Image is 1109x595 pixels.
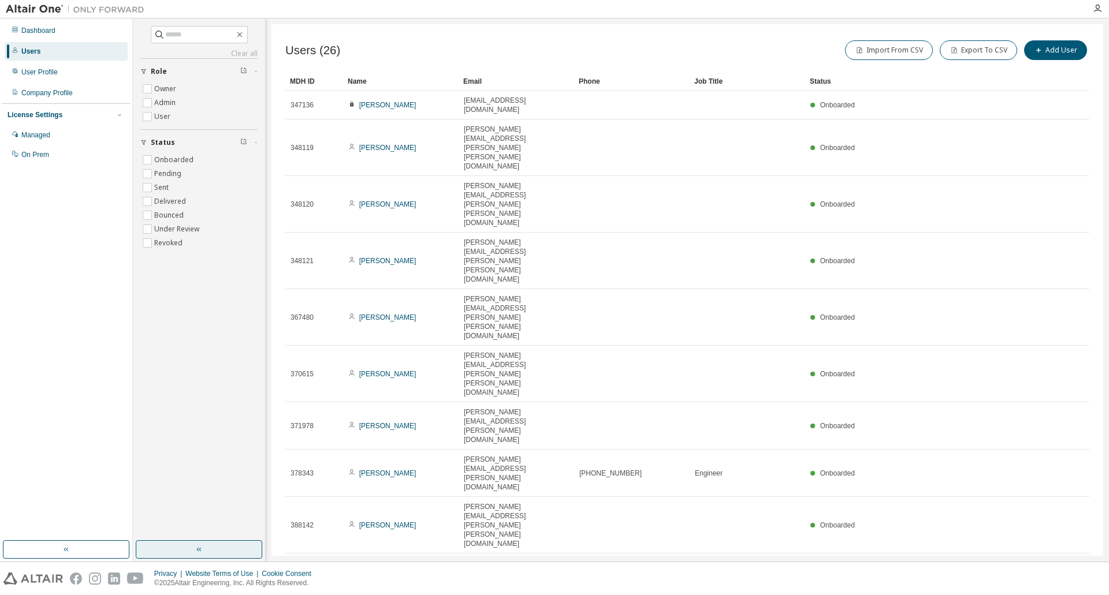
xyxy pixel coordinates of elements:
a: [PERSON_NAME] [359,200,416,208]
div: Privacy [154,569,185,578]
div: Name [348,72,454,91]
span: [PERSON_NAME][EMAIL_ADDRESS][PERSON_NAME][PERSON_NAME][DOMAIN_NAME] [464,238,569,284]
div: Cookie Consent [262,569,318,578]
div: License Settings [8,110,62,119]
button: Role [140,59,258,84]
div: Email [463,72,570,91]
a: [PERSON_NAME] [359,521,416,529]
div: Dashboard [21,26,55,35]
span: 371978 [291,421,314,431]
span: 348119 [291,143,314,152]
span: Onboarded [820,370,855,378]
div: On Prem [21,150,49,159]
label: Revoked [154,236,185,250]
span: Users (26) [285,44,340,57]
span: [PERSON_NAME][EMAIL_ADDRESS][PERSON_NAME][DOMAIN_NAME] [464,455,569,492]
button: Import From CSV [845,40,933,60]
button: Status [140,130,258,155]
span: [EMAIL_ADDRESS][DOMAIN_NAME] [464,96,569,114]
span: [PERSON_NAME][EMAIL_ADDRESS][PERSON_NAME][PERSON_NAME][DOMAIN_NAME] [464,294,569,340]
span: Onboarded [820,144,855,152]
div: Website Terms of Use [185,569,262,578]
span: [PHONE_NUMBER] [579,469,642,478]
div: Company Profile [21,88,73,98]
div: Users [21,47,40,56]
label: Delivered [154,194,188,208]
a: [PERSON_NAME] [359,469,416,477]
label: Sent [154,181,171,194]
label: Onboarded [154,153,196,167]
span: Onboarded [820,469,855,477]
div: Job Title [694,72,801,91]
label: Admin [154,96,178,110]
a: [PERSON_NAME] [359,422,416,430]
span: 370615 [291,369,314,379]
div: User Profile [21,68,58,77]
span: 378343 [291,469,314,478]
span: 348120 [291,200,314,209]
div: MDH ID [290,72,338,91]
button: Export To CSV [940,40,1017,60]
label: Under Review [154,222,202,236]
span: [PERSON_NAME][EMAIL_ADDRESS][PERSON_NAME][PERSON_NAME][DOMAIN_NAME] [464,181,569,227]
label: Owner [154,82,178,96]
span: Onboarded [820,101,855,109]
img: instagram.svg [89,572,101,585]
div: Phone [579,72,685,91]
span: 388142 [291,521,314,530]
span: [PERSON_NAME][EMAIL_ADDRESS][PERSON_NAME][PERSON_NAME][DOMAIN_NAME] [464,502,569,548]
span: Role [151,67,167,76]
label: Pending [154,167,184,181]
span: Onboarded [820,200,855,208]
p: © 2025 Altair Engineering, Inc. All Rights Reserved. [154,578,318,588]
button: Add User [1024,40,1087,60]
img: facebook.svg [70,572,82,585]
span: [PERSON_NAME][EMAIL_ADDRESS][PERSON_NAME][DOMAIN_NAME] [464,407,569,444]
span: Onboarded [820,257,855,265]
img: altair_logo.svg [3,572,63,585]
a: [PERSON_NAME] [359,257,416,265]
a: [PERSON_NAME] [359,144,416,152]
span: 367480 [291,313,314,322]
img: youtube.svg [127,572,144,585]
div: Status [810,72,1029,91]
a: [PERSON_NAME] [359,313,416,321]
label: Bounced [154,208,186,222]
div: Managed [21,130,50,140]
span: [PERSON_NAME][EMAIL_ADDRESS][PERSON_NAME][PERSON_NAME][DOMAIN_NAME] [464,351,569,397]
span: [PERSON_NAME][EMAIL_ADDRESS][PERSON_NAME][PERSON_NAME][DOMAIN_NAME] [464,125,569,171]
span: Onboarded [820,313,855,321]
span: 347136 [291,100,314,110]
img: linkedin.svg [108,572,120,585]
img: Altair One [6,3,150,15]
span: Engineer [695,469,723,478]
a: Clear all [140,49,258,58]
span: Clear filter [240,138,247,147]
span: Clear filter [240,67,247,76]
a: [PERSON_NAME] [359,370,416,378]
span: Onboarded [820,422,855,430]
span: Status [151,138,175,147]
span: Onboarded [820,521,855,529]
a: [PERSON_NAME] [359,101,416,109]
span: 348121 [291,256,314,265]
label: User [154,110,173,124]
